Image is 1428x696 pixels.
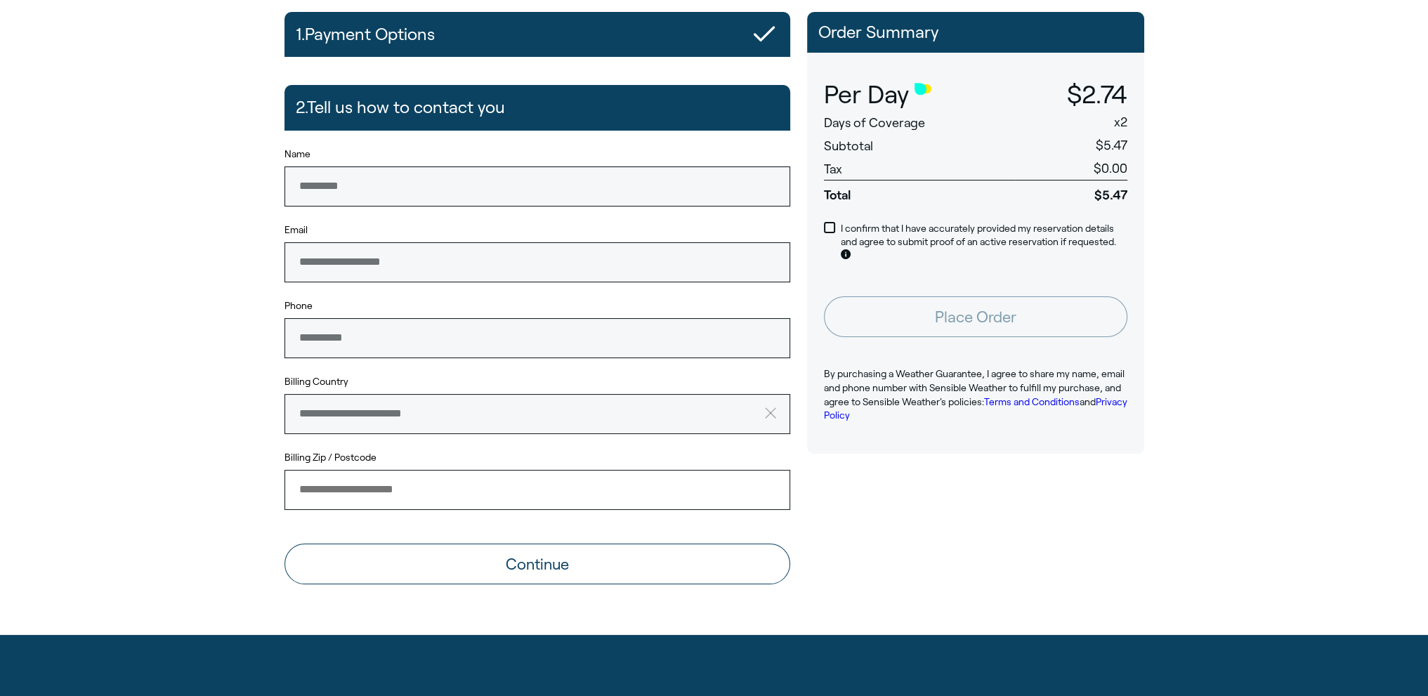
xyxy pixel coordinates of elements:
h2: 2. Tell us how to contact you [296,91,505,124]
span: $0.00 [1094,162,1127,176]
span: x 2 [1114,115,1127,129]
button: Continue [284,544,790,584]
p: I confirm that I have accurately provided my reservation details and agree to submit proof of an ... [841,222,1127,263]
span: Total [824,180,1015,204]
button: 1.Payment Options [284,12,790,57]
span: $5.47 [1015,180,1127,204]
span: $5.47 [1096,138,1127,152]
span: Days of Coverage [824,116,925,130]
label: Billing Country [284,375,348,389]
a: Terms and Conditions [984,396,1080,407]
button: 2.Tell us how to contact you [284,85,790,130]
p: Order Summary [818,23,1133,41]
span: Subtotal [824,139,873,153]
label: Phone [284,299,790,313]
label: Email [284,223,790,237]
span: Tax [824,162,842,176]
button: clear value [761,394,790,433]
span: $2.74 [1067,81,1127,108]
p: By purchasing a Weather Guarantee, I agree to share my name, email and phone number with Sensible... [824,367,1127,422]
label: Name [284,147,790,162]
span: Per Day [824,81,909,109]
button: Place Order [824,296,1127,337]
label: Billing Zip / Postcode [284,451,790,465]
h2: 1. Payment Options [296,18,435,51]
iframe: Customer reviews powered by Trustpilot [807,476,1144,574]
